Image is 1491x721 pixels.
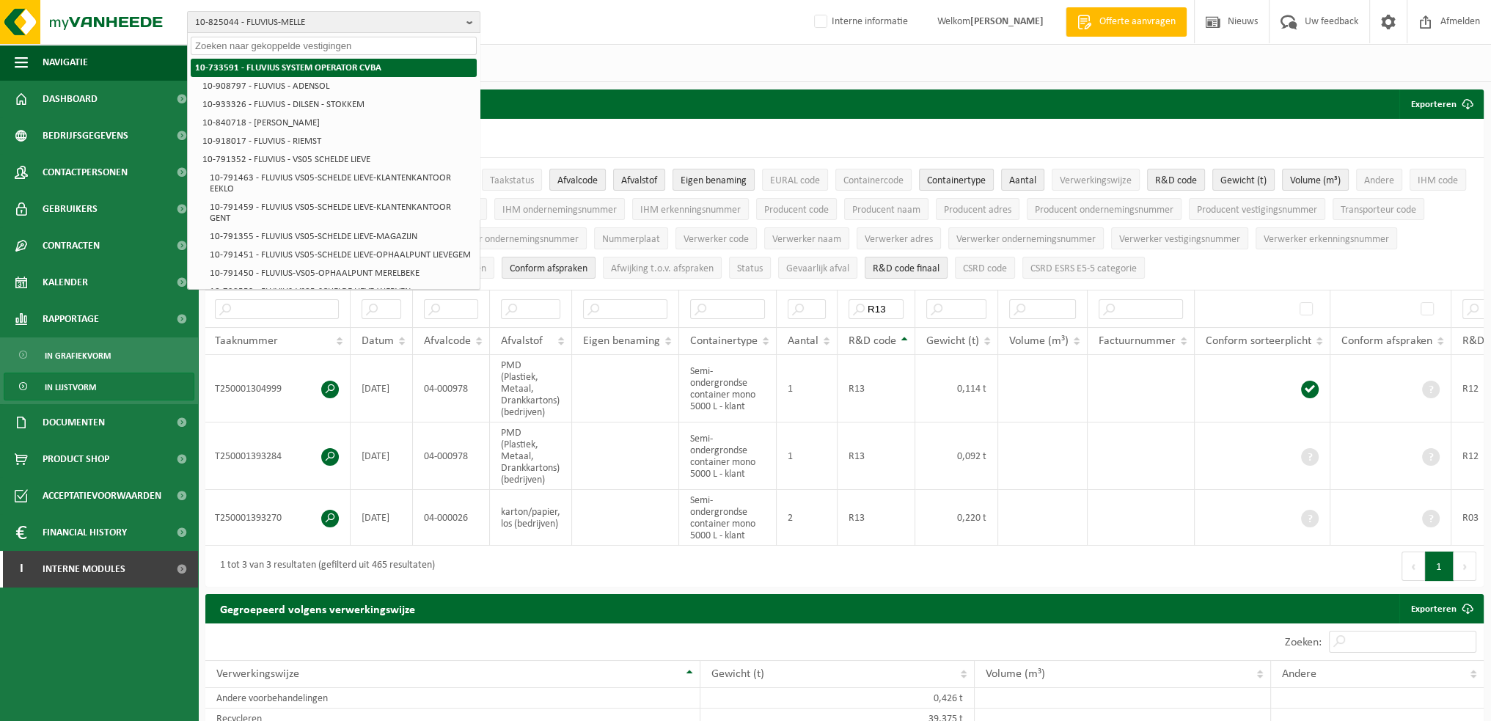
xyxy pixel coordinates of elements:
strong: [PERSON_NAME] [970,16,1044,27]
span: Andere [1364,175,1394,186]
span: Conform afspraken [1341,335,1432,347]
button: TaakstatusTaakstatus: Activate to sort [482,169,542,191]
span: Andere [1282,668,1316,680]
span: IHM code [1418,175,1458,186]
td: R13 [838,490,915,546]
button: ContainercodeContainercode: Activate to sort [835,169,912,191]
button: IHM codeIHM code: Activate to sort [1410,169,1466,191]
span: Afwijking t.o.v. afspraken [611,263,714,274]
li: 10-908797 - FLUVIUS - ADENSOL [198,77,477,95]
button: CSRD ESRS E5-5 categorieCSRD ESRS E5-5 categorie: Activate to sort [1022,257,1145,279]
span: Producent naam [852,205,920,216]
td: 1 [777,355,838,422]
button: Producent adresProducent adres: Activate to sort [936,198,1019,220]
span: Volume (m³) [1009,335,1069,347]
span: Product Shop [43,441,109,477]
li: 10-791451 - FLUVIUS VS05-SCHELDE LIEVE-OPHAALPUNT LIEVEGEM [205,246,477,264]
span: Containertype [690,335,758,347]
span: In lijstvorm [45,373,96,401]
button: Verwerker vestigingsnummerVerwerker vestigingsnummer: Activate to sort [1111,227,1248,249]
span: Producent adres [944,205,1011,216]
span: Status [737,263,763,274]
span: R&D code finaal [873,263,939,274]
td: [DATE] [351,490,413,546]
li: 10-791463 - FLUVIUS VS05-SCHELDE LIEVE-KLANTENKANTOOR EEKLO [205,169,477,198]
td: PMD (Plastiek, Metaal, Drankkartons) (bedrijven) [490,422,572,490]
button: Exporteren [1399,89,1482,119]
span: Taakstatus [490,175,534,186]
span: 10-825044 - FLUVIUS-MELLE [195,12,461,34]
span: Verwerker code [684,234,749,245]
a: In grafiekvorm [4,341,194,369]
span: In grafiekvorm [45,342,111,370]
span: Verwerker vestigingsnummer [1119,234,1240,245]
span: Financial History [43,514,127,551]
span: Producent vestigingsnummer [1197,205,1317,216]
span: Afvalcode [424,335,471,347]
button: R&D code finaalR&amp;D code finaal: Activate to sort [865,257,948,279]
span: Bedrijfsgegevens [43,117,128,154]
td: 04-000978 [413,422,490,490]
button: StatusStatus: Activate to sort [729,257,771,279]
button: Gevaarlijk afval : Activate to sort [778,257,857,279]
span: Eigen benaming [681,175,747,186]
span: Producent ondernemingsnummer [1035,205,1173,216]
span: Interne modules [43,551,125,588]
button: R&D codeR&amp;D code: Activate to invert sorting [1147,169,1205,191]
span: Gevaarlijk afval [786,263,849,274]
span: Datum [362,335,394,347]
td: T250001393270 [204,490,351,546]
span: Conform sorteerplicht [1206,335,1311,347]
span: Gewicht (t) [926,335,979,347]
td: Andere voorbehandelingen [205,688,700,709]
li: 10-791355 - FLUVIUS VS05-SCHELDE LIEVE-MAGAZIJN [205,227,477,246]
button: Conform afspraken : Activate to sort [502,257,596,279]
li: 10-798553 - FLUVIUS-VS05-SCHELDE LIEVE-WERVEN [205,282,477,301]
li: 10-918017 - FLUVIUS - RIEMST [198,132,477,150]
span: EURAL code [770,175,820,186]
span: Kalender [43,264,88,301]
td: Semi-ondergrondse container mono 5000 L - klant [679,422,777,490]
button: VerwerkingswijzeVerwerkingswijze: Activate to sort [1052,169,1140,191]
button: Producent codeProducent code: Activate to sort [756,198,837,220]
span: Verwerkingswijze [1060,175,1132,186]
label: Zoeken: [1285,637,1322,648]
span: Rapportage [43,301,99,337]
button: Eigen benamingEigen benaming: Activate to sort [673,169,755,191]
span: CSRD ESRS E5-5 categorie [1030,263,1137,274]
span: Afvalstof [621,175,657,186]
span: IHM ondernemingsnummer [502,205,617,216]
button: Gewicht (t)Gewicht (t): Activate to sort [1212,169,1275,191]
span: Contactpersonen [43,154,128,191]
button: Verwerker naamVerwerker naam: Activate to sort [764,227,849,249]
td: R13 [838,422,915,490]
span: Gebruikers [43,191,98,227]
td: T250001393284 [204,422,351,490]
button: 10-825044 - FLUVIUS-MELLE [187,11,480,33]
td: T250001304999 [204,355,351,422]
button: AndereAndere: Activate to sort [1356,169,1402,191]
span: Offerte aanvragen [1096,15,1179,29]
span: Contracten [43,227,100,264]
span: R&D code [849,335,896,347]
button: ContainertypeContainertype: Activate to sort [919,169,994,191]
span: Verwerker adres [865,234,933,245]
button: 1 [1425,552,1454,581]
li: 10-791450 - FLUVIUS-VS05-OPHAALPUNT MERELBEKE [205,264,477,282]
button: CSRD codeCSRD code: Activate to sort [955,257,1015,279]
button: Afwijking t.o.v. afsprakenAfwijking t.o.v. afspraken: Activate to sort [603,257,722,279]
button: Producent naamProducent naam: Activate to sort [844,198,928,220]
span: Conform afspraken [510,263,587,274]
li: 10-791459 - FLUVIUS VS05-SCHELDE LIEVE-KLANTENKANTOOR GENT [205,198,477,227]
span: Verwerkingswijze [216,668,299,680]
button: AantalAantal: Activate to sort [1001,169,1044,191]
strong: 10-733591 - FLUVIUS SYSTEM OPERATOR CVBA [195,63,381,73]
button: AfvalcodeAfvalcode: Activate to sort [549,169,606,191]
span: Verwerker erkenningsnummer [1264,234,1389,245]
td: 0,092 t [915,422,998,490]
button: Producent ondernemingsnummerProducent ondernemingsnummer: Activate to sort [1027,198,1182,220]
button: Volume (m³)Volume (m³): Activate to sort [1282,169,1349,191]
button: Verwerker erkenningsnummerVerwerker erkenningsnummer: Activate to sort [1256,227,1397,249]
span: R&D code [1155,175,1197,186]
h2: Gegroepeerd volgens verwerkingswijze [205,594,430,623]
